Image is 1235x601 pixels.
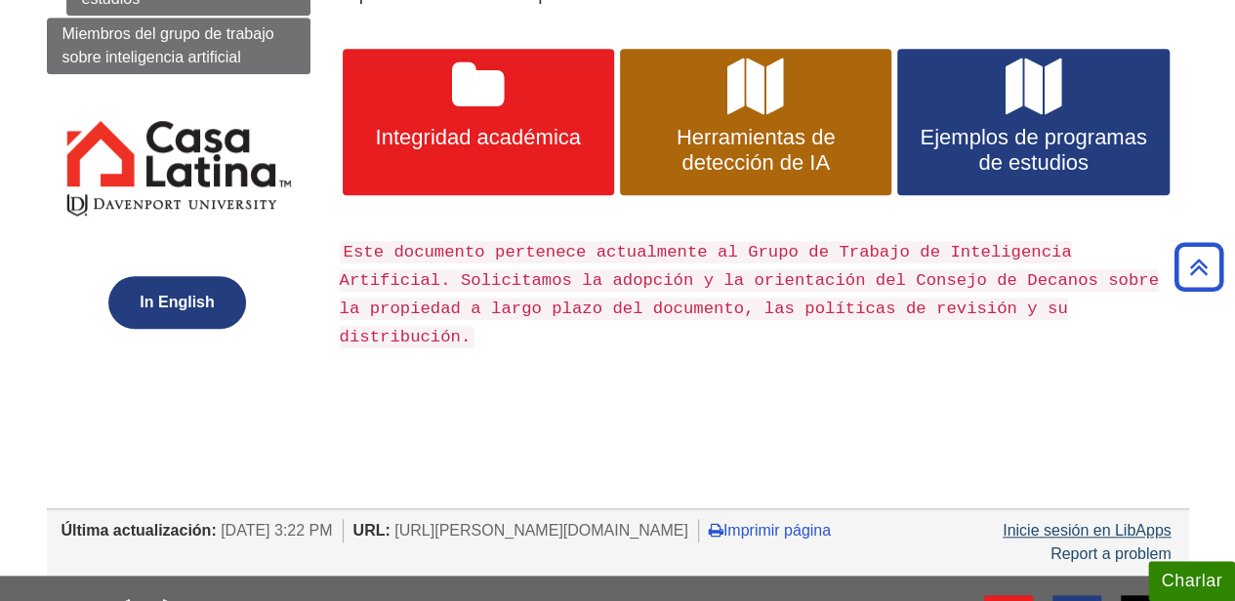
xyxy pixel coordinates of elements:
code: Este documento pertenece actualmente al Grupo de Trabajo de Inteligencia Artificial. Solicitamos ... [340,241,1159,348]
button: In English [108,276,245,329]
span: Miembros del grupo de trabajo sobre inteligencia artificial [62,25,274,65]
span: Última actualización: [62,522,217,539]
a: Ejemplos de programas de estudios [897,49,1169,195]
a: In English [103,294,250,310]
a: Herramientas de detección de IA [620,49,891,195]
span: Herramientas de detección de IA [635,125,877,176]
a: Integridad académica [343,49,614,195]
span: Ejemplos de programas de estudios [912,125,1154,176]
a: Report a problem [1050,545,1172,562]
a: Back to Top [1168,254,1230,280]
span: URL: [353,522,391,539]
a: Inicie sesión en LibApps [1003,522,1172,539]
button: Charlar [1148,561,1235,601]
span: [URL][PERSON_NAME][DOMAIN_NAME] [394,522,688,539]
span: [DATE] 3:22 PM [221,522,332,539]
a: Imprimir página [709,522,831,539]
span: Integridad académica [357,125,599,150]
i: Imprimir página [709,522,723,538]
a: Miembros del grupo de trabajo sobre inteligencia artificial [47,18,310,74]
